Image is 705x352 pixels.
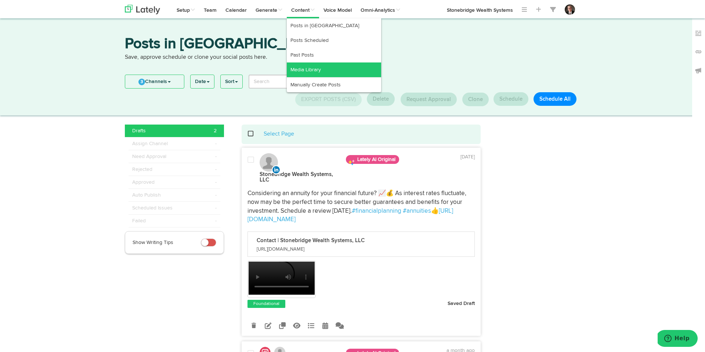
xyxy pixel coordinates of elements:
[191,75,214,88] a: Date
[257,247,365,252] p: [URL][DOMAIN_NAME]
[287,33,381,48] a: Posts Scheduled
[215,179,217,186] span: -
[249,75,333,89] input: Search
[462,93,489,106] button: Clone
[125,75,184,88] a: 3Channels
[406,97,451,102] span: Request Approval
[215,204,217,212] span: -
[348,159,355,166] img: sparkles.png
[215,153,217,160] span: -
[138,79,145,85] span: 3
[132,140,168,147] span: Assign Channel
[346,155,399,164] span: Lately AI Original
[695,48,702,55] img: links_off.svg
[125,5,160,14] img: logo_lately_bg_light.svg
[468,97,483,102] span: Clone
[264,131,294,137] a: Select Page
[215,140,217,147] span: -
[133,240,173,245] span: Show Writing Tips
[295,93,362,106] button: Export Posts (CSV)
[401,93,457,106] button: Request Approval
[287,18,381,33] a: Posts in [GEOGRAPHIC_DATA]
[214,127,217,134] span: 2
[658,330,698,348] iframe: Opens a widget where you can find more information
[260,153,278,172] img: avatar_blank.jpg
[132,127,146,134] span: Drafts
[221,75,242,88] a: Sort
[534,92,576,106] button: Schedule All
[403,208,431,214] a: #annuities
[249,262,315,295] video: Your browser does not support HTML5 video.
[460,154,475,159] time: [DATE]
[565,4,575,15] img: 613d3fa52cff634b020969337dcf1c3a
[448,301,475,306] strong: Saved Draft
[125,37,580,53] h3: Posts in [GEOGRAPHIC_DATA]
[132,153,166,160] span: Need Approval
[215,191,217,199] span: -
[215,166,217,173] span: -
[287,62,381,77] a: Media Library
[132,204,173,212] span: Scheduled Issues
[431,208,439,214] span: 👍
[125,53,580,62] p: Save, approve schedule or clone your social posts here.
[260,172,333,183] strong: Stonebridge Wealth Systems, LLC
[215,217,217,225] span: -
[132,217,146,225] span: Failed
[252,300,281,308] a: Foundational
[132,166,152,173] span: Rejected
[493,92,528,106] button: Schedule
[695,67,702,74] img: announcements_off.svg
[695,30,702,37] img: keywords_off.svg
[352,208,401,214] a: #financialplanning
[272,165,281,174] img: linkedin.svg
[367,92,395,106] button: Delete
[247,190,468,214] span: Considering an annuity for your financial future? 📈💰 As interest rates fluctuate, now may be the ...
[287,48,381,62] a: Past Posts
[287,78,381,92] a: Manually Create Posts
[132,191,161,199] span: Auto Publish
[257,238,365,243] p: Contact | Stonebridge Wealth Systems, LLC
[132,179,155,186] span: Approved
